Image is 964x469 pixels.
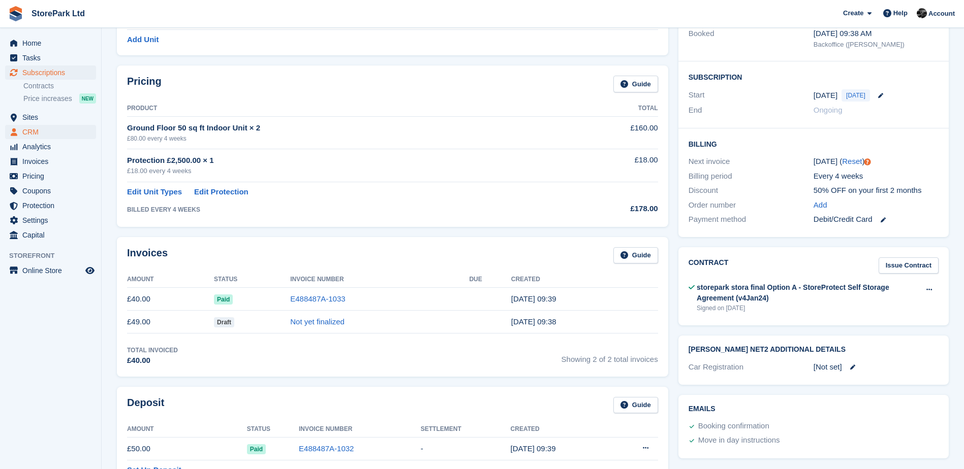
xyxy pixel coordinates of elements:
th: Product [127,100,567,117]
a: Contracts [23,81,96,91]
a: menu [5,198,96,213]
th: Status [247,421,299,438]
h2: Subscription [689,72,939,82]
h2: Pricing [127,76,162,92]
div: Billing period [689,171,814,182]
span: Pricing [22,169,83,183]
td: - [421,438,511,460]
th: Invoice Number [299,421,421,438]
div: Debit/Credit Card [814,214,939,225]
div: £40.00 [127,355,178,366]
a: Add [814,199,827,211]
span: Invoices [22,154,83,169]
img: stora-icon-8386f47178a22dfd0bd8f6a31ec36ba5ce8667c1dd55bd0f319d3a0aa187defe.svg [8,6,23,21]
a: Not yet finalized [290,317,345,326]
a: E488487A-1033 [290,294,345,303]
h2: [PERSON_NAME] Net2 Additional Details [689,346,939,354]
span: Capital [22,228,83,242]
span: Account [928,9,955,19]
td: £18.00 [567,149,658,182]
span: [DATE] [842,89,870,102]
div: 50% OFF on your first 2 months [814,185,939,196]
div: NEW [79,93,96,104]
h2: Emails [689,405,939,413]
a: menu [5,169,96,183]
div: Order number [689,199,814,211]
span: Storefront [9,251,101,261]
a: Guide [613,247,658,264]
span: Sites [22,110,83,124]
a: menu [5,184,96,198]
div: Total Invoiced [127,346,178,355]
a: menu [5,140,96,154]
td: £50.00 [127,438,247,460]
div: Every 4 weeks [814,171,939,182]
time: 2025-08-29 00:00:00 UTC [814,90,837,102]
a: Edit Unit Types [127,186,182,198]
a: Price increases NEW [23,93,96,104]
th: Created [511,272,658,288]
span: CRM [22,125,83,139]
th: Invoice Number [290,272,469,288]
div: Move in day instructions [698,434,780,447]
h2: Invoices [127,247,168,264]
a: menu [5,125,96,139]
span: Create [843,8,863,18]
div: Next invoice [689,156,814,167]
div: BILLED EVERY 4 WEEKS [127,205,567,214]
div: Booked [689,28,814,49]
span: Home [22,36,83,50]
h2: Billing [689,139,939,149]
h2: Contract [689,257,729,274]
th: Amount [127,421,247,438]
a: menu [5,65,96,80]
a: E488487A-1032 [299,444,354,453]
div: £18.00 every 4 weeks [127,166,567,176]
th: Created [511,421,611,438]
time: 2025-08-29 08:38:57 UTC [511,317,556,326]
div: £80.00 every 4 weeks [127,134,567,143]
a: menu [5,228,96,242]
td: £40.00 [127,288,214,311]
div: [DATE] ( ) [814,156,939,167]
div: Backoffice ([PERSON_NAME]) [814,40,939,50]
div: Booking confirmation [698,420,769,432]
span: Analytics [22,140,83,154]
a: menu [5,263,96,278]
th: Status [214,272,290,288]
span: Paid [214,294,233,305]
div: [Not set] [814,361,939,373]
img: Ryan Mulcahy [917,8,927,18]
a: menu [5,51,96,65]
span: Coupons [22,184,83,198]
a: StorePark Ltd [27,5,89,22]
a: Preview store [84,264,96,277]
a: menu [5,110,96,124]
div: £178.00 [567,203,658,215]
th: Settlement [421,421,511,438]
a: Guide [613,76,658,92]
a: Add Unit [127,34,159,46]
th: Total [567,100,658,117]
span: Price increases [23,94,72,104]
span: Settings [22,213,83,227]
div: [DATE] 09:38 AM [814,28,939,40]
a: menu [5,213,96,227]
a: Guide [613,397,658,414]
div: Tooltip anchor [863,157,872,166]
div: Protection £2,500.00 × 1 [127,155,567,166]
a: menu [5,36,96,50]
div: Ground Floor 50 sq ft Indoor Unit × 2 [127,122,567,134]
td: £49.00 [127,311,214,333]
span: Protection [22,198,83,213]
span: Showing 2 of 2 total invoices [562,346,658,366]
div: Signed on [DATE] [697,304,920,313]
a: Edit Protection [194,186,248,198]
span: Draft [214,317,234,327]
div: Payment method [689,214,814,225]
div: Start [689,89,814,102]
time: 2025-08-29 08:39:53 UTC [511,294,556,303]
th: Due [469,272,511,288]
div: Discount [689,185,814,196]
span: Ongoing [814,106,843,114]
